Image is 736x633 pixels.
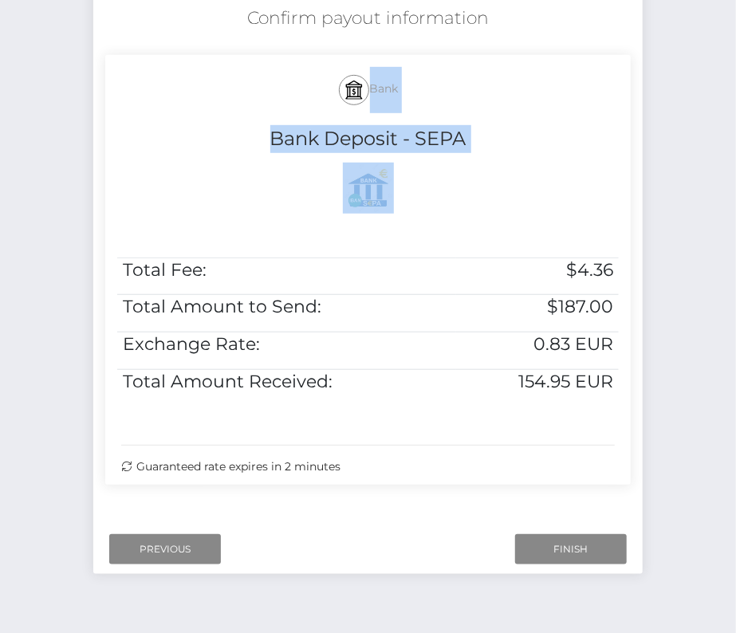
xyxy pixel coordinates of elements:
[109,534,221,564] input: Previous
[515,534,627,564] input: Finish
[123,295,451,320] h5: Total Amount to Send:
[123,370,451,395] h5: Total Amount Received:
[462,258,613,283] h5: $4.36
[123,332,451,357] h5: Exchange Rate:
[117,125,619,153] h4: Bank Deposit - SEPA
[105,6,631,31] h5: Confirm payout information
[462,295,613,320] h5: $187.00
[462,332,613,357] h5: 0.83 EUR
[343,163,394,214] img: Z
[121,458,615,475] div: Guaranteed rate expires in 2 minutes
[117,67,619,113] h5: Bank
[462,370,613,395] h5: 154.95 EUR
[344,81,364,100] img: bank.svg
[123,258,451,283] h5: Total Fee:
